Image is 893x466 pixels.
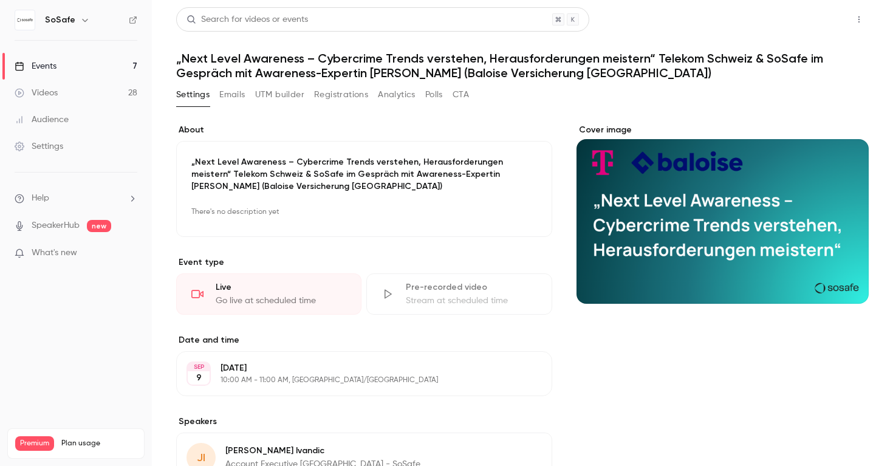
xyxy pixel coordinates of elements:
[225,445,420,457] p: [PERSON_NAME] Ivandic
[221,362,488,374] p: [DATE]
[176,85,210,105] button: Settings
[15,60,56,72] div: Events
[577,124,869,304] section: Cover image
[15,436,54,451] span: Premium
[45,14,75,26] h6: SoSafe
[123,248,137,259] iframe: Noticeable Trigger
[15,87,58,99] div: Videos
[406,295,536,307] div: Stream at scheduled time
[87,220,111,232] span: new
[425,85,443,105] button: Polls
[219,85,245,105] button: Emails
[255,85,304,105] button: UTM builder
[15,192,137,205] li: help-dropdown-opener
[176,334,552,346] label: Date and time
[32,192,49,205] span: Help
[406,281,536,293] div: Pre-recorded video
[378,85,416,105] button: Analytics
[176,273,361,315] div: LiveGo live at scheduled time
[366,273,552,315] div: Pre-recorded videoStream at scheduled time
[191,202,537,222] p: There's no description yet
[32,247,77,259] span: What's new
[196,372,202,384] p: 9
[216,295,346,307] div: Go live at scheduled time
[15,114,69,126] div: Audience
[577,124,869,136] label: Cover image
[453,85,469,105] button: CTA
[197,450,205,466] span: JI
[792,7,840,32] button: Share
[176,416,552,428] label: Speakers
[15,10,35,30] img: SoSafe
[176,256,552,269] p: Event type
[186,13,308,26] div: Search for videos or events
[61,439,137,448] span: Plan usage
[32,219,80,232] a: SpeakerHub
[216,281,346,293] div: Live
[191,156,537,193] p: „Next Level Awareness – Cybercrime Trends verstehen, Herausforderungen meistern“ Telekom Schweiz ...
[15,140,63,152] div: Settings
[221,375,488,385] p: 10:00 AM - 11:00 AM, [GEOGRAPHIC_DATA]/[GEOGRAPHIC_DATA]
[176,124,552,136] label: About
[188,363,210,371] div: SEP
[176,51,869,80] h1: „Next Level Awareness – Cybercrime Trends verstehen, Herausforderungen meistern“ Telekom Schweiz ...
[314,85,368,105] button: Registrations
